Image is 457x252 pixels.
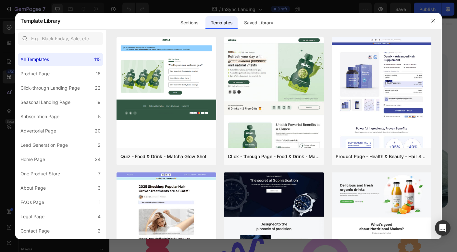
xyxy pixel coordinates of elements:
div: About Page [20,184,46,192]
div: Open Intercom Messenger [435,220,451,236]
div: Templates [205,16,238,29]
div: Quiz - Food & Drink - Matcha Glow Shot [120,153,206,160]
div: Drop element here [274,123,308,128]
div: 5 [98,113,101,120]
div: Legal Page [20,213,44,220]
div: Advertorial Page [20,127,56,135]
div: 3 [98,184,101,192]
input: E.g.: Black Friday, Sale, etc. [18,32,103,45]
div: Click-through Landing Page [20,84,80,92]
div: Lead Generation Page [20,141,68,149]
div: 4 [98,213,101,220]
div: All Templates [20,56,49,63]
div: 7 [98,170,101,178]
div: One Product Store [20,170,60,178]
div: 2 [98,141,101,149]
div: 22 [95,84,101,92]
div: Background Image [10,39,379,212]
div: Saved Library [239,16,278,29]
div: Drop element here [89,123,124,128]
div: Click - through Page - Food & Drink - Matcha Glow Shot [228,153,320,160]
div: Sections [175,16,204,29]
div: 2 [98,227,101,235]
div: Product Page - Health & Beauty - Hair Supplement [336,153,427,160]
div: 115 [94,56,101,63]
div: 20 [95,127,101,135]
div: FAQs Page [20,198,44,206]
div: Seasonal Landing Page [20,98,70,106]
div: Product Page [20,70,50,78]
div: Home Page [20,156,45,163]
div: 19 [96,98,101,106]
div: Contact Page [20,227,50,235]
img: quiz-1.png [117,37,216,120]
div: Subscription Page [20,113,59,120]
div: 1 [99,198,101,206]
div: 24 [95,156,101,163]
div: 16 [96,70,101,78]
h2: Template Library [20,12,60,29]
